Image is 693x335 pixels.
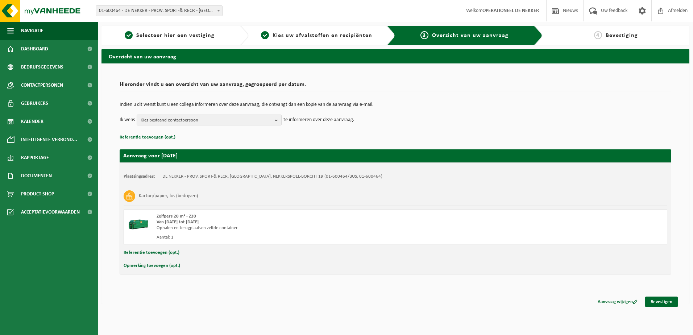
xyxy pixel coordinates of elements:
[21,94,48,112] span: Gebruikers
[432,33,509,38] span: Overzicht van uw aanvraag
[21,185,54,203] span: Product Shop
[162,174,382,179] td: DE NEKKER - PROV. SPORT-& RECR, [GEOGRAPHIC_DATA], NEKKERSPOEL-BORCHT 19 (01-600464/BUS, 01-600464)
[645,297,678,307] a: Bevestigen
[21,58,63,76] span: Bedrijfsgegevens
[482,8,539,13] strong: OPERATIONEEL DE NEKKER
[21,22,43,40] span: Navigatie
[157,220,199,224] strong: Van [DATE] tot [DATE]
[261,31,269,39] span: 2
[136,33,215,38] span: Selecteer hier een vestiging
[21,149,49,167] span: Rapportage
[125,31,133,39] span: 1
[21,112,43,131] span: Kalender
[21,76,63,94] span: Contactpersonen
[273,33,372,38] span: Kies uw afvalstoffen en recipiënten
[124,174,155,179] strong: Plaatsingsadres:
[606,33,638,38] span: Bevestiging
[141,115,272,126] span: Kies bestaand contactpersoon
[283,115,354,125] p: te informeren over deze aanvraag.
[101,49,689,63] h2: Overzicht van uw aanvraag
[21,131,77,149] span: Intelligente verbond...
[21,167,52,185] span: Documenten
[128,214,149,235] img: HK-XZ-20-GN-00.png
[137,115,282,125] button: Kies bestaand contactpersoon
[420,31,428,39] span: 3
[120,115,135,125] p: Ik wens
[157,235,424,240] div: Aantal: 1
[592,297,643,307] a: Aanvraag wijzigen
[105,31,234,40] a: 1Selecteer hier een vestiging
[21,203,80,221] span: Acceptatievoorwaarden
[157,225,424,231] div: Ophalen en terugplaatsen zelfde container
[594,31,602,39] span: 4
[21,40,48,58] span: Dashboard
[124,248,179,257] button: Referentie toevoegen (opt.)
[120,133,175,142] button: Referentie toevoegen (opt.)
[139,190,198,202] h3: Karton/papier, los (bedrijven)
[96,6,222,16] span: 01-600464 - DE NEKKER - PROV. SPORT-& RECR - MECHELEN
[124,261,180,270] button: Opmerking toevoegen (opt.)
[120,82,671,91] h2: Hieronder vindt u een overzicht van uw aanvraag, gegroepeerd per datum.
[157,214,196,219] span: Zelfpers 20 m³ - Z20
[123,153,178,159] strong: Aanvraag voor [DATE]
[96,5,223,16] span: 01-600464 - DE NEKKER - PROV. SPORT-& RECR - MECHELEN
[252,31,381,40] a: 2Kies uw afvalstoffen en recipiënten
[120,102,671,107] p: Indien u dit wenst kunt u een collega informeren over deze aanvraag, die ontvangt dan een kopie v...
